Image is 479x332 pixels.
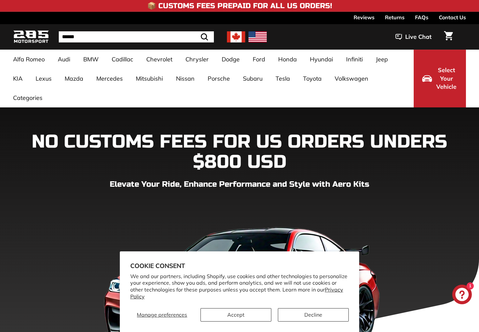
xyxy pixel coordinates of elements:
[435,66,457,91] span: Select Your Vehicle
[130,273,349,300] p: We and our partners, including Shopify, use cookies and other technologies to personalize your ex...
[77,50,105,69] a: BMW
[328,69,375,88] a: Volkswagen
[130,262,349,270] h2: Cookie consent
[354,12,375,23] a: Reviews
[51,50,77,69] a: Audi
[272,50,303,69] a: Honda
[140,50,179,69] a: Chevrolet
[340,50,369,69] a: Infiniti
[147,2,332,10] h4: 📦 Customs Fees Prepaid for All US Orders!
[415,12,428,23] a: FAQs
[450,285,474,306] inbox-online-store-chat: Shopify online store chat
[303,50,340,69] a: Hyundai
[296,69,328,88] a: Toyota
[105,50,140,69] a: Cadillac
[130,308,194,322] button: Manage preferences
[236,69,269,88] a: Subaru
[129,69,169,88] a: Mitsubishi
[58,69,90,88] a: Mazda
[179,50,215,69] a: Chrysler
[369,50,394,69] a: Jeep
[405,33,432,41] span: Live Chat
[59,31,214,42] input: Search
[385,12,405,23] a: Returns
[13,179,466,190] p: Elevate Your Ride, Enhance Performance and Style with Aero Kits
[278,308,349,322] button: Decline
[439,12,466,23] a: Contact Us
[169,69,201,88] a: Nissan
[201,69,236,88] a: Porsche
[440,26,457,48] a: Cart
[269,69,296,88] a: Tesla
[246,50,272,69] a: Ford
[130,286,343,300] a: Privacy Policy
[7,50,51,69] a: Alfa Romeo
[7,69,29,88] a: KIA
[387,29,440,45] button: Live Chat
[137,311,187,318] span: Manage preferences
[200,308,271,322] button: Accept
[215,50,246,69] a: Dodge
[7,88,49,107] a: Categories
[29,69,58,88] a: Lexus
[90,69,129,88] a: Mercedes
[13,132,466,172] h1: NO CUSTOMS FEES FOR US ORDERS UNDERS $800 USD
[414,50,466,107] button: Select Your Vehicle
[13,29,49,45] img: Logo_285_Motorsport_areodynamics_components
